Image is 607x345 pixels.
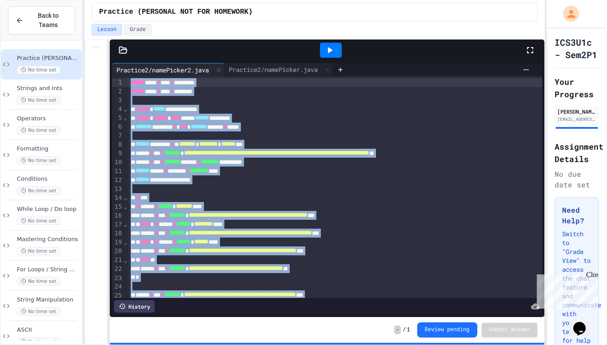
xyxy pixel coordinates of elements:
[17,186,60,195] span: No time set
[123,105,128,112] span: Fold line
[17,307,60,316] span: No time set
[17,156,60,165] span: No time set
[112,96,123,105] div: 3
[112,131,123,140] div: 7
[17,206,80,213] span: While Loop / Do loop
[112,158,123,167] div: 10
[112,291,123,300] div: 25
[92,24,122,36] button: Lesson
[17,266,80,274] span: For Loops / String Manipulation
[17,145,80,153] span: Formatting
[112,65,213,75] div: Practice2/namePicker2.java
[112,123,123,131] div: 6
[555,140,599,165] h2: Assignment Details
[112,194,123,202] div: 14
[8,6,75,35] button: Back to Teams
[17,115,80,123] span: Operators
[29,11,67,30] span: Back to Teams
[112,87,123,96] div: 2
[17,247,60,255] span: No time set
[557,116,596,123] div: [EMAIL_ADDRESS][DOMAIN_NAME]
[112,274,123,283] div: 23
[112,63,224,76] div: Practice2/namePicker2.java
[17,126,60,135] span: No time set
[17,326,80,334] span: ASCII
[99,7,253,17] span: Practice (PERSONAL NOT FOR HOMEWORK)
[555,36,599,61] h1: ICS3U1c - Sem2P1
[555,169,599,190] div: No due date set
[112,167,123,176] div: 11
[123,114,128,121] span: Fold line
[112,265,123,274] div: 22
[124,24,152,36] button: Grade
[112,185,123,194] div: 13
[403,326,406,333] span: /
[112,114,123,123] div: 5
[112,247,123,256] div: 20
[17,236,80,243] span: Mastering Conditions
[112,238,123,247] div: 19
[112,220,123,229] div: 17
[489,326,531,333] span: Submit Answer
[17,217,60,225] span: No time set
[17,175,80,183] span: Conditions
[17,296,80,304] span: String Manipulation
[123,257,128,264] span: Fold line
[533,271,598,309] iframe: chat widget
[123,194,128,201] span: Fold line
[555,75,599,100] h2: Your Progress
[112,140,123,149] div: 8
[570,309,598,336] iframe: chat widget
[17,55,80,62] span: Practice (PERSONAL NOT FOR HOMEWORK)
[112,78,123,87] div: 1
[123,221,128,228] span: Fold line
[112,256,123,265] div: 21
[114,300,155,313] div: History
[224,63,333,76] div: Practice2/namePicker.java
[123,238,128,246] span: Fold line
[407,326,410,333] span: 1
[4,4,61,56] div: Chat with us now!Close
[394,325,401,334] span: -
[554,4,581,24] div: My Account
[17,85,80,92] span: Strings and Ints
[112,202,123,211] div: 15
[112,282,123,291] div: 24
[562,205,591,226] h3: Need Help?
[112,105,123,114] div: 4
[112,176,123,185] div: 12
[417,322,477,337] button: Review pending
[557,107,596,115] div: [PERSON_NAME]
[112,229,123,238] div: 18
[17,277,60,286] span: No time set
[224,65,322,74] div: Practice2/namePicker.java
[112,149,123,158] div: 9
[17,96,60,104] span: No time set
[112,211,123,220] div: 16
[123,203,128,210] span: Fold line
[482,323,538,337] button: Submit Answer
[17,66,60,74] span: No time set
